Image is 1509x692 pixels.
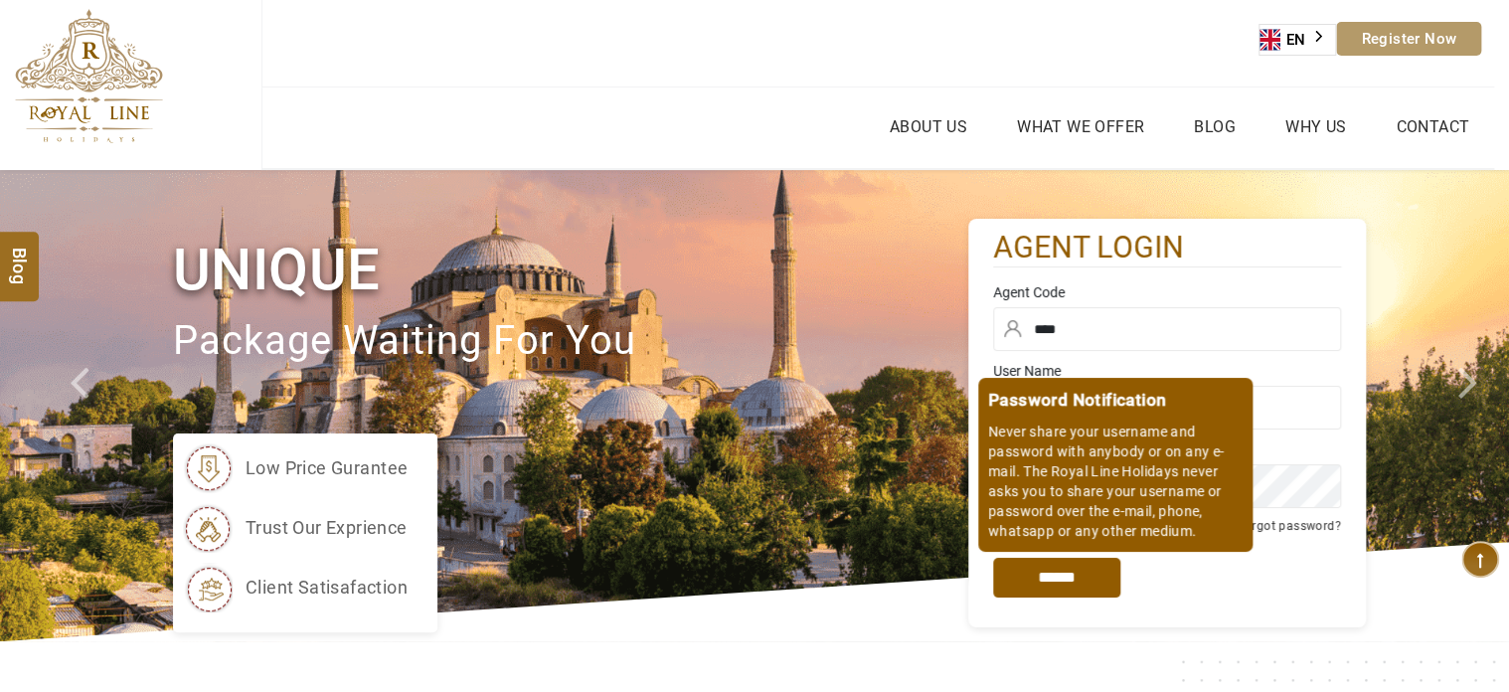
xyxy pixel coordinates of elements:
p: package waiting for you [173,308,968,375]
li: client satisafaction [183,563,408,612]
h2: agent login [993,229,1341,267]
a: Forgot password? [1238,519,1341,533]
iframe: chat widget [1386,568,1509,662]
a: Check next image [1433,170,1509,641]
aside: Language selected: English [1258,24,1336,56]
label: User Name [993,361,1341,381]
li: trust our exprience [183,503,408,553]
a: Check next prev [46,170,121,641]
a: Blog [1189,112,1241,141]
a: Why Us [1280,112,1351,141]
label: Remember me [1014,521,1091,535]
a: EN [1259,25,1335,55]
img: The Royal Line Holidays [15,9,163,143]
a: Register Now [1336,22,1481,56]
label: Password [993,439,1341,459]
div: Language [1258,24,1336,56]
a: About Us [885,112,972,141]
a: Contact [1391,112,1474,141]
h1: Unique [173,233,968,307]
span: Blog [7,248,33,264]
a: What we Offer [1012,112,1149,141]
label: Agent Code [993,282,1341,302]
li: low price gurantee [183,443,408,493]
